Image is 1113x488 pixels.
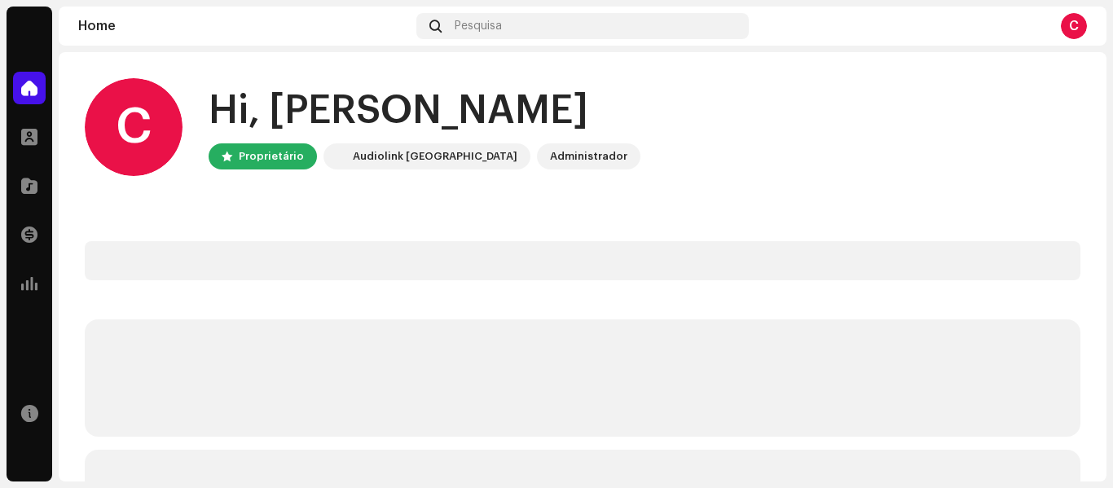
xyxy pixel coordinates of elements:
div: Proprietário [239,147,304,166]
div: Hi, [PERSON_NAME] [209,85,640,137]
div: C [1061,13,1087,39]
span: Pesquisa [455,20,502,33]
div: Home [78,20,410,33]
img: 730b9dfe-18b5-4111-b483-f30b0c182d82 [327,147,346,166]
div: Administrador [550,147,627,166]
div: Audiolink [GEOGRAPHIC_DATA] [353,147,517,166]
div: C [85,78,183,176]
